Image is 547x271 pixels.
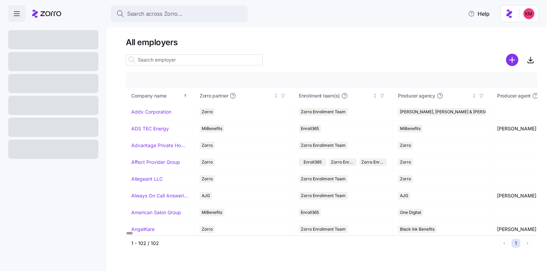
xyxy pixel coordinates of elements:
th: Producer agencyNot sorted [392,88,492,104]
div: Company name [131,92,182,100]
img: 8fbd33f679504da1795a6676107ffb9e [523,8,534,19]
span: Zorro Enrollment Team [301,225,346,233]
span: Enroll365 [301,209,319,216]
span: Black Ink Benefits [400,225,435,233]
span: Help [468,10,490,18]
span: Zorro Enrollment Team [301,142,346,149]
span: Zorro [202,175,213,183]
a: Affect Provider Group [131,159,180,166]
span: Zorro Enrollment Team [331,158,354,166]
span: Enroll365 [301,125,319,132]
span: MiBenefits [202,125,222,132]
div: Sorted ascending [183,93,188,98]
a: Addx Corporation [131,108,171,115]
span: Producer agency [398,92,435,99]
span: Producer agent [497,92,531,99]
a: AngelKare [131,226,155,233]
span: AJG [400,192,408,199]
svg: add icon [506,54,518,66]
div: 1 - 102 / 102 [131,240,497,247]
a: Always On Call Answering Service [131,192,188,199]
th: Company nameSorted ascending [126,88,194,104]
button: Help [463,7,495,21]
span: Zorro [202,142,213,149]
div: Not sorted [273,93,278,98]
a: American Salon Group [131,209,181,216]
span: Zorro [400,175,411,183]
span: AJG [202,192,210,199]
button: Search across Zorro... [111,5,248,22]
span: Enrollment team(s) [299,92,340,99]
span: MiBenefits [202,209,222,216]
span: Zorro [400,142,411,149]
span: Zorro partner [200,92,228,99]
span: Search across Zorro... [127,10,183,18]
input: Search employer [126,54,263,65]
span: Zorro [202,108,213,116]
button: 1 [511,239,520,248]
a: ADS TEC Energy [131,125,169,132]
button: Previous page [500,239,509,248]
span: Zorro Enrollment Team [301,108,346,116]
div: Not sorted [373,93,377,98]
button: Next page [523,239,532,248]
span: [PERSON_NAME], [PERSON_NAME] & [PERSON_NAME] [400,108,506,116]
a: Allegeant LLC [131,176,163,182]
span: Zorro [202,158,213,166]
span: Zorro Enrollment Team [301,192,346,199]
span: Enroll365 [304,158,322,166]
span: Zorro Enrollment Experts [361,158,385,166]
a: Advantage Private Home Care [131,142,188,149]
th: Zorro partnerNot sorted [194,88,293,104]
span: Zorro [400,158,411,166]
span: Zorro [202,225,213,233]
h1: All employers [126,37,537,48]
th: Enrollment team(s)Not sorted [293,88,392,104]
span: One Digital [400,209,421,216]
div: Not sorted [472,93,477,98]
span: MiBenefits [400,125,421,132]
span: Zorro Enrollment Team [301,175,346,183]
